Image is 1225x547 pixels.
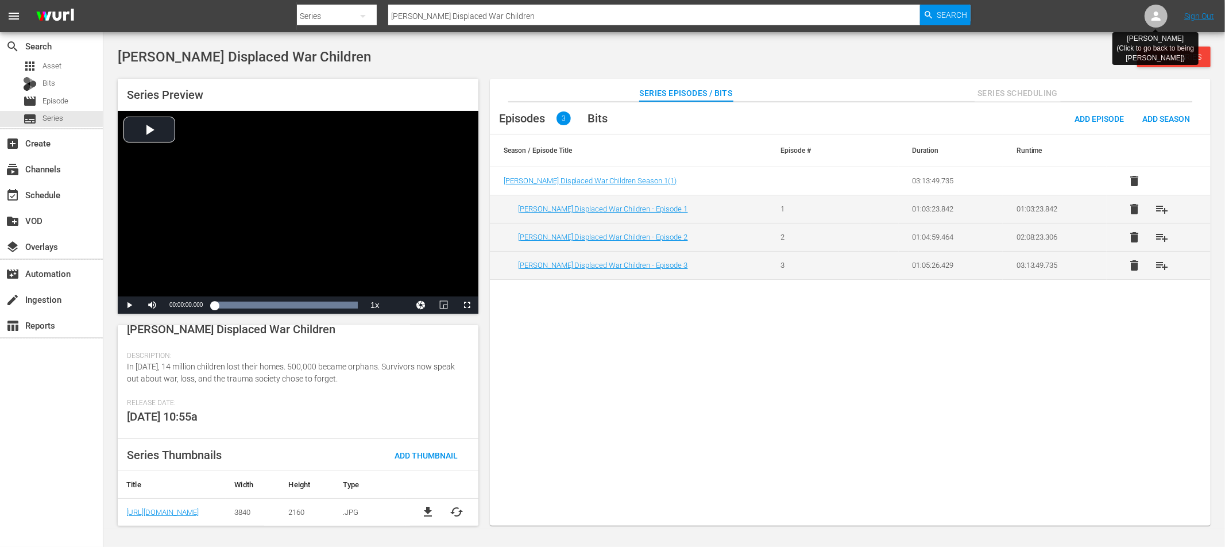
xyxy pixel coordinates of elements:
[490,134,767,167] th: Season / Episode Title
[6,214,20,228] span: VOD
[1003,134,1107,167] th: Runtime
[127,448,222,462] span: Series Thumbnails
[127,88,203,102] span: Series Preview
[899,251,1003,279] td: 01:05:26.429
[385,451,467,460] span: Add Thumbnail
[214,302,357,309] div: Progress Bar
[1127,174,1141,188] span: delete
[504,176,677,185] span: [PERSON_NAME] Displaced War Children Season 1 ( 1 )
[1065,114,1133,124] span: Add Episode
[126,508,199,517] a: [URL][DOMAIN_NAME]
[899,195,1003,223] td: 01:03:23.842
[767,195,871,223] td: 1
[1120,167,1148,195] button: delete
[920,5,971,25] button: Search
[334,498,407,526] td: .JPG
[127,399,463,408] span: Release Date:
[1148,252,1176,279] button: playlist_add
[23,77,37,91] div: Bits
[518,233,688,241] a: [PERSON_NAME] Displaced War Children - Episode 2
[6,319,20,333] span: Reports
[42,60,61,72] span: Asset
[1133,114,1199,124] span: Add Season
[767,251,871,279] td: 3
[450,505,463,519] button: cached
[1120,224,1148,251] button: delete
[1127,230,1141,244] span: delete
[557,111,571,125] span: 3
[6,163,20,176] span: Channels
[42,78,55,89] span: Bits
[23,59,37,73] span: Asset
[1127,202,1141,216] span: delete
[899,223,1003,251] td: 01:04:59.464
[975,86,1061,101] span: Series Scheduling
[504,176,677,185] a: [PERSON_NAME] Displaced War Children Season 1(1)
[127,352,463,361] span: Description:
[1148,195,1176,223] button: playlist_add
[118,111,478,314] div: Video Player
[23,112,37,126] span: Series
[118,471,226,499] th: Title
[6,267,20,281] span: Automation
[127,322,335,336] span: [PERSON_NAME] Displaced War Children
[1117,34,1195,63] div: [PERSON_NAME] (Click to go back to being [PERSON_NAME] )
[226,471,280,499] th: Width
[640,86,733,101] span: Series Episodes / Bits
[169,302,203,308] span: 00:00:00.000
[1155,259,1169,272] span: playlist_add
[127,362,455,383] span: In [DATE], 14 million children lost their homes. 500,000 became orphans. Survivors now speak out ...
[1155,202,1169,216] span: playlist_add
[23,94,37,108] span: Episode
[6,240,20,254] span: Overlays
[1003,251,1107,279] td: 03:13:49.735
[899,167,1003,195] td: 03:13:49.735
[141,296,164,314] button: Mute
[409,296,432,314] button: Jump To Time
[385,445,467,465] button: Add Thumbnail
[767,134,871,167] th: Episode #
[226,498,280,526] td: 3840
[118,296,141,314] button: Play
[42,113,63,124] span: Series
[767,223,871,251] td: 2
[127,410,198,423] span: [DATE] 10:55a
[7,9,21,23] span: menu
[1120,195,1148,223] button: delete
[1127,259,1141,272] span: delete
[334,471,407,499] th: Type
[1120,252,1148,279] button: delete
[518,261,688,269] a: [PERSON_NAME] Displaced War Children - Episode 3
[1133,108,1199,129] button: Add Season
[1003,195,1107,223] td: 01:03:23.842
[6,293,20,307] span: Ingestion
[28,3,83,30] img: ans4CAIJ8jUAAAAAAAAAAAAAAAAAAAAAAAAgQb4GAAAAAAAAAAAAAAAAAAAAAAAAJMjXAAAAAAAAAAAAAAAAAAAAAAAAgAT5G...
[280,498,334,526] td: 2160
[588,111,608,125] span: Bits
[6,40,20,53] span: Search
[1065,108,1133,129] button: Add Episode
[1148,224,1176,251] button: playlist_add
[1155,230,1169,244] span: playlist_add
[899,134,1003,167] th: Duration
[364,296,387,314] button: Playback Rate
[1003,223,1107,251] td: 02:08:23.306
[280,471,334,499] th: Height
[1184,11,1214,21] a: Sign Out
[421,505,435,519] a: file_download
[118,49,371,65] span: [PERSON_NAME] Displaced War Children
[518,205,688,213] a: [PERSON_NAME] Displaced War Children - Episode 1
[6,188,20,202] span: Schedule
[937,5,968,25] span: Search
[6,137,20,151] span: Create
[499,111,545,125] span: Episodes
[455,296,478,314] button: Fullscreen
[432,296,455,314] button: Picture-in-Picture
[42,95,68,107] span: Episode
